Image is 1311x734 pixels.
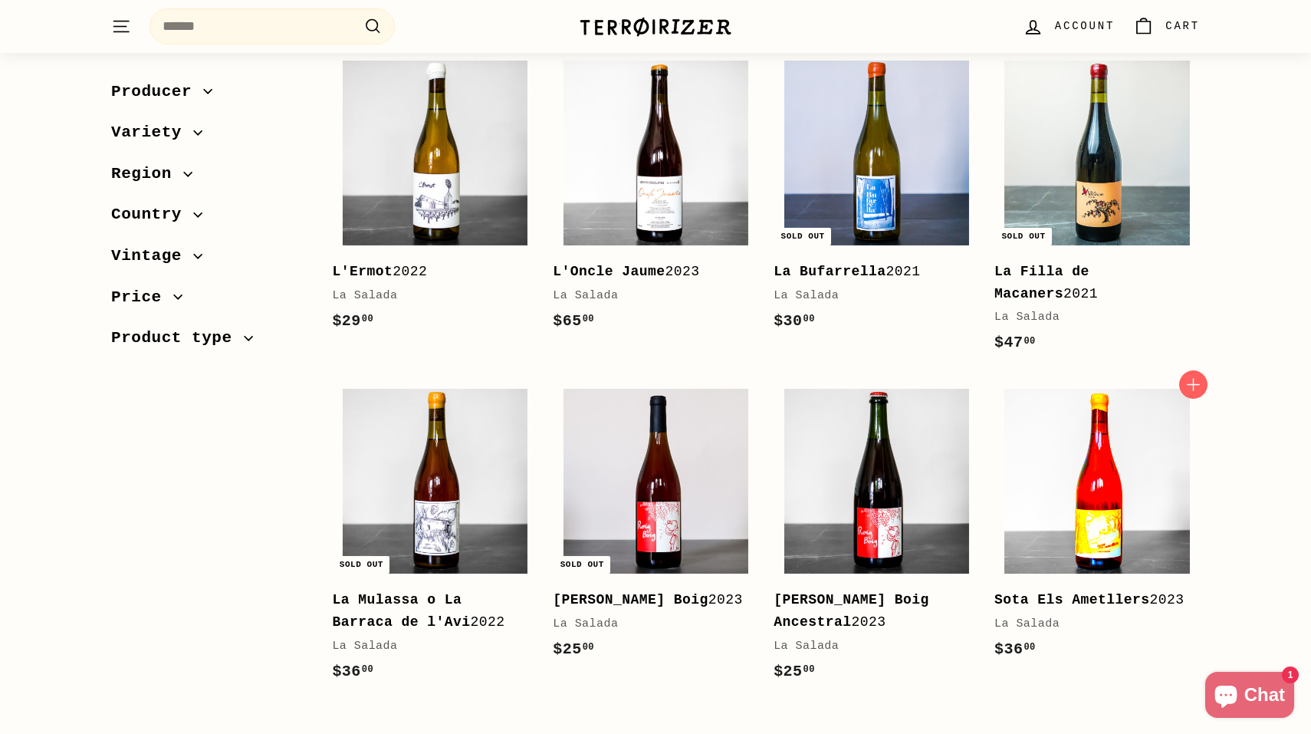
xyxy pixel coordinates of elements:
div: 2022 [332,261,522,283]
span: $47 [994,334,1036,351]
span: $25 [774,663,815,680]
button: Region [111,157,307,199]
div: 2021 [774,261,964,283]
b: L'Ermot [332,264,393,279]
span: Country [111,202,193,229]
div: La Salada [332,287,522,305]
span: $29 [332,312,373,330]
button: Product type [111,322,307,364]
div: La Salada [553,615,743,634]
a: Sota Els Ametllers2023La Salada [994,378,1200,676]
span: $65 [553,312,594,330]
span: Vintage [111,243,193,269]
sup: 00 [583,642,594,653]
div: 2023 [994,589,1184,611]
button: Producer [111,75,307,117]
div: La Salada [774,287,964,305]
div: La Salada [994,308,1184,327]
div: Sold out [554,556,610,574]
sup: 00 [1024,642,1035,653]
span: $30 [774,312,815,330]
div: Sold out [995,228,1051,245]
b: La Filla de Macaners [994,264,1089,301]
span: Price [111,285,173,311]
span: Cart [1165,18,1200,35]
a: Sold out La Bufarrella2021La Salada [774,50,979,348]
b: La Mulassa o La Barraca de l'Avi [332,592,470,630]
span: $36 [332,663,373,680]
div: Sold out [333,556,389,574]
div: 2022 [332,589,522,634]
div: La Salada [994,615,1184,634]
b: [PERSON_NAME] Boig Ancestral [774,592,929,630]
div: 2023 [774,589,964,634]
div: 2023 [553,261,743,283]
sup: 00 [362,664,373,675]
inbox-online-store-chat: Shopify online store chat [1201,672,1299,722]
b: [PERSON_NAME] Boig [553,592,708,607]
sup: 00 [583,314,594,324]
button: Price [111,281,307,322]
span: Product type [111,326,244,352]
sup: 00 [803,314,815,324]
div: La Salada [774,637,964,656]
a: L'Oncle Jaume2023La Salada [553,50,758,348]
a: Sold out [PERSON_NAME] Boig2023La Salada [553,378,758,676]
a: Sold out La Filla de Macaners2021La Salada [994,50,1200,370]
div: Sold out [775,228,831,245]
sup: 00 [803,664,815,675]
b: La Bufarrella [774,264,886,279]
a: Account [1014,4,1124,49]
span: Region [111,161,183,187]
div: La Salada [553,287,743,305]
span: $25 [553,640,594,658]
sup: 00 [362,314,373,324]
button: Variety [111,117,307,158]
button: Country [111,199,307,240]
span: Producer [111,79,203,105]
button: Vintage [111,239,307,281]
sup: 00 [1024,336,1035,347]
b: L'Oncle Jaume [553,264,665,279]
div: La Salada [332,637,522,656]
div: 2021 [994,261,1184,305]
a: Cart [1124,4,1209,49]
a: L'Ermot2022La Salada [332,50,537,348]
span: Variety [111,120,193,146]
span: $36 [994,640,1036,658]
b: Sota Els Ametllers [994,592,1150,607]
span: Account [1055,18,1115,35]
div: 2023 [553,589,743,611]
a: Sold out La Mulassa o La Barraca de l'Avi2022La Salada [332,378,537,699]
a: [PERSON_NAME] Boig Ancestral2023La Salada [774,378,979,699]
